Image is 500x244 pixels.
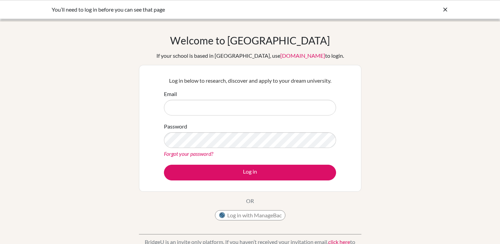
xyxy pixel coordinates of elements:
button: Log in [164,165,336,180]
a: [DOMAIN_NAME] [280,52,325,59]
a: Forgot your password? [164,150,213,157]
div: If your school is based in [GEOGRAPHIC_DATA], use to login. [156,52,344,60]
label: Email [164,90,177,98]
p: Log in below to research, discover and apply to your dream university. [164,77,336,85]
button: Log in with ManageBac [215,210,285,220]
h1: Welcome to [GEOGRAPHIC_DATA] [170,34,330,46]
div: You’ll need to log in before you can see that page [52,5,346,14]
p: OR [246,197,254,205]
label: Password [164,122,187,131]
